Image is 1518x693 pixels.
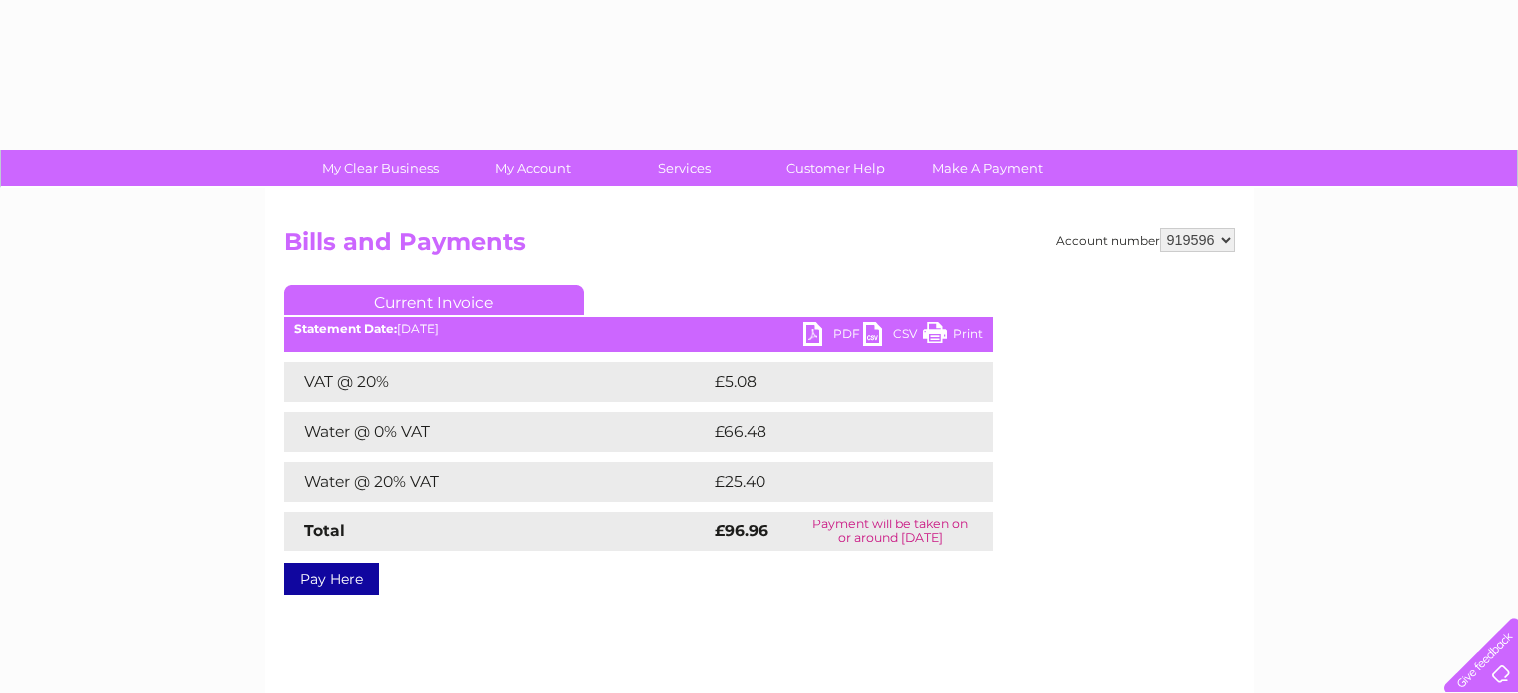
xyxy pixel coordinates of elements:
a: Customer Help [754,150,918,186]
td: £66.48 [710,412,954,452]
td: Water @ 0% VAT [284,412,710,452]
div: Account number [1056,228,1235,252]
div: [DATE] [284,322,993,336]
a: My Account [450,150,615,186]
td: £25.40 [710,462,953,502]
a: Pay Here [284,563,379,595]
a: CSV [863,322,923,351]
a: Current Invoice [284,285,584,315]
td: VAT @ 20% [284,362,710,402]
a: Print [923,322,983,351]
a: Make A Payment [905,150,1070,186]
a: My Clear Business [298,150,463,186]
a: Services [602,150,766,186]
a: PDF [803,322,863,351]
td: Payment will be taken on or around [DATE] [788,512,993,551]
b: Statement Date: [294,321,397,336]
td: Water @ 20% VAT [284,462,710,502]
strong: £96.96 [715,521,768,540]
h2: Bills and Payments [284,228,1235,266]
td: £5.08 [710,362,947,402]
strong: Total [304,521,345,540]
